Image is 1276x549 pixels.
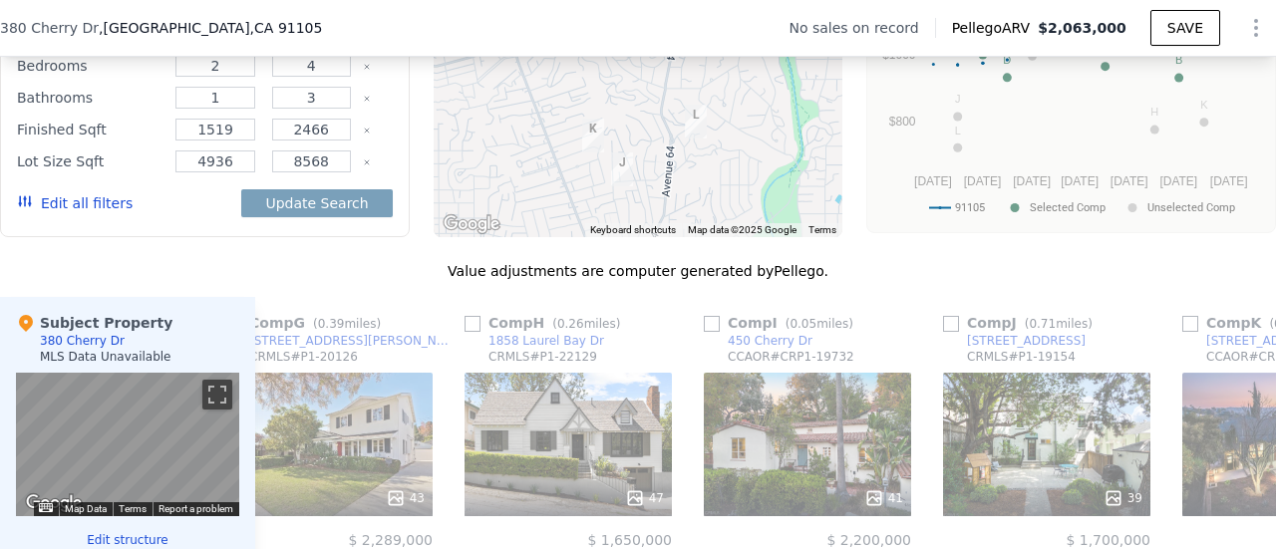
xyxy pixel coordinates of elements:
[1175,54,1182,66] text: B
[225,333,457,349] a: [STREET_ADDRESS][PERSON_NAME]
[943,313,1101,333] div: Comp J
[864,488,903,508] div: 41
[249,349,358,365] div: CRMLS # P1-20126
[40,349,171,365] div: MLS Data Unavailable
[1150,10,1220,46] button: SAVE
[40,333,125,349] div: 380 Cherry Dr
[386,488,425,508] div: 43
[363,63,371,71] button: Clear
[439,211,504,237] img: Google
[789,18,934,38] div: No sales on record
[1210,174,1248,188] text: [DATE]
[17,147,163,175] div: Lot Size Sqft
[704,333,812,349] a: 450 Cherry Dr
[17,193,133,213] button: Edit all filters
[16,313,172,333] div: Subject Property
[914,174,952,188] text: [DATE]
[363,158,371,166] button: Clear
[488,333,604,349] div: 1858 Laurel Bay Dr
[65,502,107,516] button: Map Data
[603,144,641,194] div: 6268 Church St
[250,20,323,36] span: , CA 91105
[1038,20,1126,36] span: $2,063,000
[16,373,239,516] div: Street View
[305,317,389,331] span: ( miles)
[1151,106,1159,118] text: H
[955,93,961,105] text: J
[159,503,233,514] a: Report a problem
[465,333,604,349] a: 1858 Laurel Bay Dr
[1029,317,1056,331] span: 0.71
[1004,54,1012,66] text: D
[889,115,916,129] text: $800
[1014,174,1052,188] text: [DATE]
[778,317,861,331] span: ( miles)
[16,373,239,516] div: Map
[967,333,1086,349] div: [STREET_ADDRESS]
[439,211,504,237] a: Open this area in Google Maps (opens a new window)
[1104,488,1142,508] div: 39
[1062,174,1100,188] text: [DATE]
[1017,317,1101,331] span: ( miles)
[1160,174,1198,188] text: [DATE]
[964,174,1002,188] text: [DATE]
[728,349,854,365] div: CCAOR # CRP1-19732
[728,333,812,349] div: 450 Cherry Dr
[826,532,911,548] span: $ 2,200,000
[688,224,797,235] span: Map data ©2025 Google
[348,532,433,548] span: $ 2,289,000
[465,313,628,333] div: Comp H
[488,349,597,365] div: CRMLS # P1-22129
[808,224,836,235] a: Terms (opens in new tab)
[625,488,664,508] div: 47
[21,490,87,516] img: Google
[225,313,389,333] div: Comp G
[17,84,163,112] div: Bathrooms
[16,532,239,548] button: Edit structure
[363,95,371,103] button: Clear
[557,317,584,331] span: 0.26
[1030,201,1106,214] text: Selected Comp
[790,317,816,331] span: 0.05
[363,127,371,135] button: Clear
[955,125,961,137] text: L
[318,317,345,331] span: 0.39
[1066,532,1150,548] span: $ 1,700,000
[590,223,676,237] button: Keyboard shortcuts
[119,503,147,514] a: Terms (opens in new tab)
[1111,174,1148,188] text: [DATE]
[241,189,392,217] button: Update Search
[587,532,672,548] span: $ 1,650,000
[574,111,612,160] div: 6234 Hillandale Dr
[955,201,985,214] text: 91105
[21,490,87,516] a: Open this area in Google Maps (opens a new window)
[967,349,1076,365] div: CRMLS # P1-19154
[952,18,1039,38] span: Pellego ARV
[882,48,916,62] text: $1000
[17,52,163,80] div: Bedrooms
[1147,201,1235,214] text: Unselected Comp
[1201,99,1209,111] text: K
[202,380,232,410] button: Toggle fullscreen view
[39,503,53,512] button: Keyboard shortcuts
[943,333,1086,349] a: [STREET_ADDRESS]
[704,313,861,333] div: Comp I
[1236,8,1276,48] button: Show Options
[249,333,457,349] div: [STREET_ADDRESS][PERSON_NAME]
[99,18,322,38] span: , [GEOGRAPHIC_DATA]
[544,317,628,331] span: ( miles)
[677,97,715,146] div: 1203 Romney Dr
[17,116,163,143] div: Finished Sqft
